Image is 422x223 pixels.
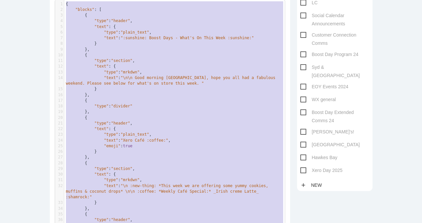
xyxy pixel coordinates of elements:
[55,52,64,58] div: 10
[55,103,64,109] div: 18
[111,217,130,222] span: "header"
[66,104,133,108] span: :
[121,36,254,40] span: ":sunshine: Boost Days - What's On This Week :sunshine:"
[66,138,171,143] span: : ,
[104,36,118,40] span: "text"
[55,160,64,166] div: 28
[111,166,133,171] span: "section"
[55,98,64,103] div: 17
[66,53,87,57] span: {
[104,132,118,137] span: "type"
[66,98,87,103] span: {
[66,24,116,29] span: : {
[55,86,64,92] div: 15
[300,179,325,191] a: addNew
[55,121,64,126] div: 21
[66,36,254,40] span: :
[94,166,108,171] span: "type"
[55,154,64,160] div: 27
[94,126,108,131] span: "text"
[66,87,97,91] span: }
[121,178,140,182] span: "mrkdwn"
[66,30,152,35] span: : ,
[55,70,64,75] div: 13
[66,109,90,114] span: },
[55,41,64,46] div: 8
[55,200,64,206] div: 33
[55,172,64,177] div: 30
[55,1,64,7] div: 1
[66,178,142,182] span: : ,
[300,83,348,91] span: EOY Events 2024
[55,217,64,223] div: 36
[55,64,64,69] div: 12
[55,7,64,13] div: 2
[300,96,336,104] span: WX general
[66,126,116,131] span: : {
[121,132,149,137] span: "plain_text"
[55,30,64,35] div: 6
[66,183,271,200] span: "\n :new-thing: *This week we are offering some yummy cookies, muffins & coconut drops* \n\n :cof...
[66,172,116,177] span: : {
[104,30,118,35] span: "type"
[55,149,64,154] div: 26
[66,58,135,63] span: : ,
[66,121,133,125] span: : ,
[121,138,168,143] span: "Xero Café :coffee:"
[75,7,94,12] span: "blocks"
[300,31,369,39] span: Customer Connection Comms
[66,183,271,200] span: :
[66,93,90,97] span: },
[55,47,64,52] div: 9
[66,161,87,165] span: {
[66,13,87,17] span: {
[66,75,278,86] span: :
[55,206,64,211] div: 34
[66,2,68,6] span: {
[104,183,118,188] span: "text"
[55,166,64,172] div: 29
[111,104,133,108] span: "divider"
[66,200,97,205] span: }
[66,212,87,216] span: {
[55,177,64,183] div: 31
[55,126,64,132] div: 22
[300,153,338,162] span: Hawkes Bay
[55,109,64,115] div: 19
[94,64,108,69] span: "text"
[66,149,97,154] span: }
[94,217,108,222] span: "type"
[94,172,108,177] span: "text"
[104,70,118,74] span: "type"
[66,206,90,211] span: },
[66,47,90,52] span: },
[66,217,133,222] span: : ,
[55,35,64,41] div: 7
[55,138,64,143] div: 24
[111,18,130,23] span: "header"
[55,211,64,217] div: 35
[300,141,360,149] span: [GEOGRAPHIC_DATA]
[123,144,133,148] span: true
[300,50,359,59] span: Boost Day Program 24
[104,75,118,80] span: "text"
[66,7,102,12] span: : [
[300,128,354,136] span: [PERSON_NAME]'s!
[111,58,133,63] span: "section"
[300,108,369,117] span: Boost Day Extended Comms 24
[66,144,133,148] span: :
[300,63,369,71] span: Syd & [GEOGRAPHIC_DATA]
[94,24,108,29] span: "text"
[66,115,87,120] span: {
[55,13,64,18] div: 3
[300,166,343,175] span: Xero Day 2025
[66,155,90,159] span: },
[66,41,97,46] span: }
[94,58,108,63] span: "type"
[55,92,64,98] div: 16
[121,30,149,35] span: "plain_text"
[104,144,121,148] span: "emoji"
[55,183,64,189] div: 32
[66,64,116,69] span: : {
[55,58,64,64] div: 11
